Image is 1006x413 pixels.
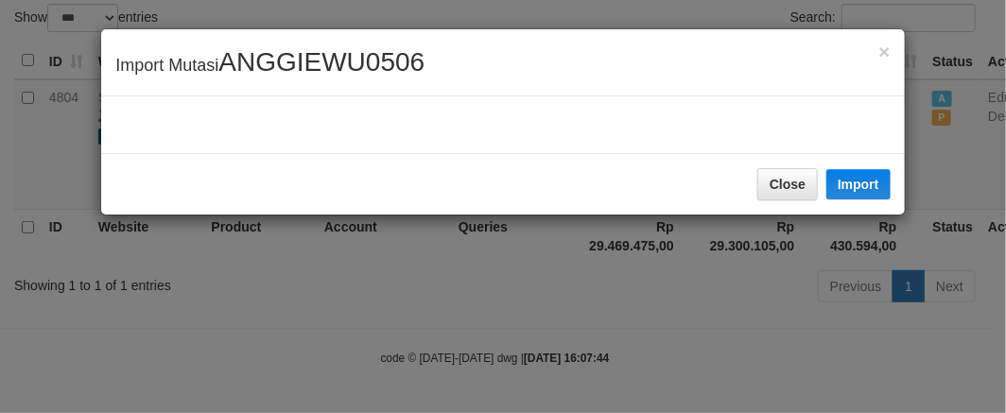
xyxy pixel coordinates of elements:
button: Import [826,169,891,199]
span: Import Mutasi [115,56,425,75]
button: Close [878,42,890,61]
span: × [878,41,890,62]
button: Close [757,168,818,200]
span: ANGGIEWU0506 [218,47,425,77]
